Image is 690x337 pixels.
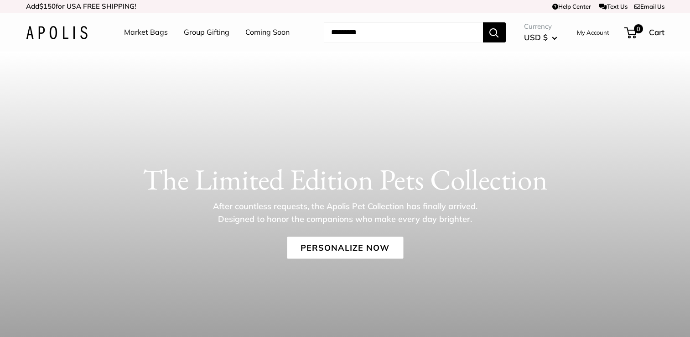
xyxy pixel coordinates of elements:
[26,162,664,197] h1: The Limited Edition Pets Collection
[599,3,627,10] a: Text Us
[577,27,609,38] a: My Account
[524,30,557,45] button: USD $
[245,26,290,39] a: Coming Soon
[124,26,168,39] a: Market Bags
[287,237,403,259] a: Personalize Now
[483,22,506,42] button: Search
[39,2,56,11] span: $150
[524,32,548,42] span: USD $
[552,3,591,10] a: Help Center
[26,26,88,39] img: Apolis
[197,200,493,226] p: After countless requests, the Apolis Pet Collection has finally arrived. Designed to honor the co...
[324,22,483,42] input: Search...
[625,25,664,40] a: 0 Cart
[633,24,643,33] span: 0
[524,20,557,33] span: Currency
[184,26,229,39] a: Group Gifting
[649,27,664,37] span: Cart
[634,3,664,10] a: Email Us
